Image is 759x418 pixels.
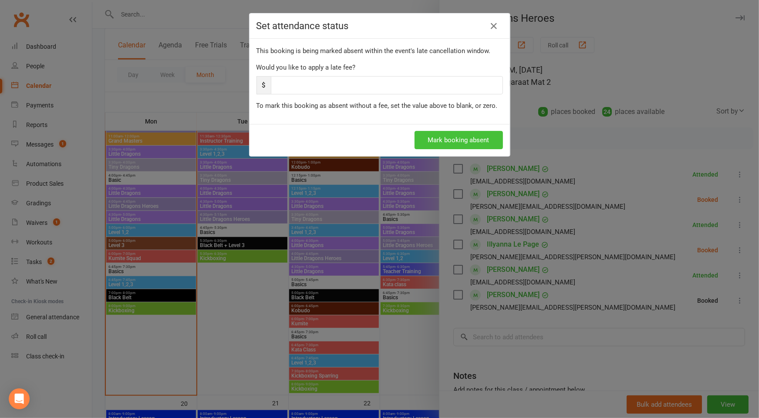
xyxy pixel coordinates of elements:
[256,76,271,94] span: $
[487,19,501,33] a: Close
[256,100,503,111] div: To mark this booking as absent without a fee, set the value above to blank, or zero.
[9,388,30,409] div: Open Intercom Messenger
[256,46,503,56] div: This booking is being marked absent within the event's late cancellation window.
[415,131,503,149] button: Mark booking absent
[256,20,503,31] h4: Set attendance status
[256,62,503,73] div: Would you like to apply a late fee?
